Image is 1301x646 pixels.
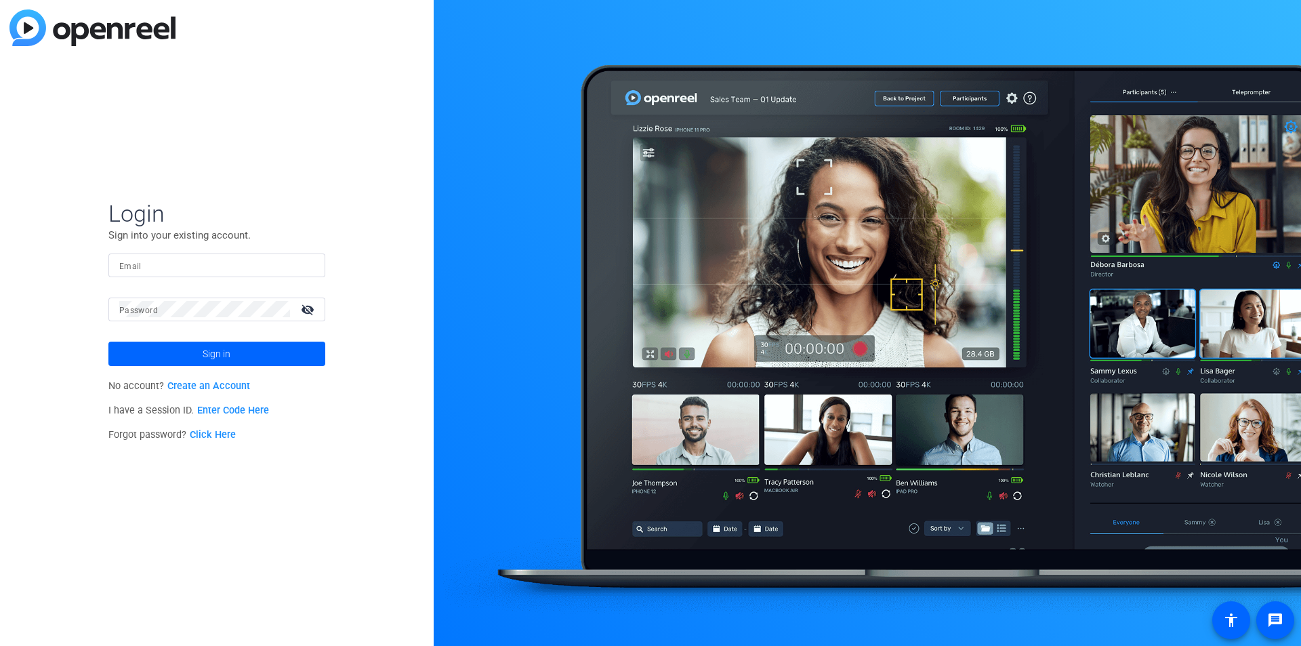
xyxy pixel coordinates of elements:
[9,9,175,46] img: blue-gradient.svg
[293,300,325,319] mat-icon: visibility_off
[119,306,158,315] mat-label: Password
[203,337,230,371] span: Sign in
[1223,612,1239,628] mat-icon: accessibility
[108,342,325,366] button: Sign in
[119,262,142,271] mat-label: Email
[108,405,269,416] span: I have a Session ID.
[1267,612,1283,628] mat-icon: message
[197,405,269,416] a: Enter Code Here
[190,429,236,441] a: Click Here
[108,228,325,243] p: Sign into your existing account.
[167,380,250,392] a: Create an Account
[108,380,250,392] span: No account?
[108,199,325,228] span: Login
[108,429,236,441] span: Forgot password?
[119,257,314,273] input: Enter Email Address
